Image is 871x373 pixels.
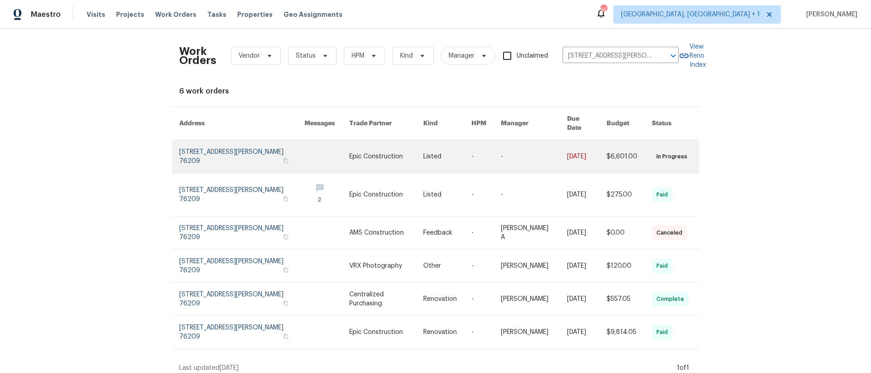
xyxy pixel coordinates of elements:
th: HPM [464,107,494,140]
button: Copy Address [282,157,290,165]
td: Epic Construction [342,140,416,173]
a: View Reno Index [679,42,706,69]
td: [PERSON_NAME] [494,250,560,283]
span: [DATE] [220,365,239,371]
div: Last updated [179,363,674,373]
th: Address [172,107,297,140]
td: [PERSON_NAME] [494,283,560,316]
button: Copy Address [282,195,290,203]
td: AMS Construction [342,216,416,250]
button: Copy Address [282,233,290,241]
span: Geo Assignments [284,10,343,19]
span: [GEOGRAPHIC_DATA], [GEOGRAPHIC_DATA] + 1 [621,10,760,19]
td: - [464,173,494,216]
div: 1 of 1 [677,363,689,373]
span: Maestro [31,10,61,19]
th: Status [645,107,699,140]
th: Trade Partner [342,107,416,140]
td: Other [416,250,464,283]
td: Listed [416,173,464,216]
td: - [464,216,494,250]
td: Feedback [416,216,464,250]
td: - [494,173,560,216]
span: HPM [352,51,364,60]
td: - [464,250,494,283]
span: Status [296,51,316,60]
td: - [494,140,560,173]
th: Manager [494,107,560,140]
td: [PERSON_NAME] A [494,216,560,250]
th: Messages [297,107,342,140]
span: Projects [116,10,144,19]
span: Vendor [239,51,260,60]
span: Properties [237,10,273,19]
span: Manager [449,51,475,60]
span: Kind [400,51,413,60]
button: Copy Address [282,266,290,274]
button: Copy Address [282,332,290,340]
th: Kind [416,107,464,140]
div: 55 [600,5,607,15]
td: VRX Photography [342,250,416,283]
button: Copy Address [282,299,290,307]
input: Enter in an address [563,49,653,63]
td: Epic Construction [342,316,416,349]
th: Budget [599,107,645,140]
td: - [464,140,494,173]
td: [PERSON_NAME] [494,316,560,349]
td: Listed [416,140,464,173]
td: Epic Construction [342,173,416,216]
span: Unclaimed [517,51,548,61]
td: - [464,283,494,316]
span: Tasks [207,11,226,18]
td: Renovation [416,316,464,349]
th: Due Date [560,107,599,140]
h2: Work Orders [179,47,216,65]
span: Visits [87,10,105,19]
td: Renovation [416,283,464,316]
td: Centralized Purchasing [342,283,416,316]
span: Work Orders [155,10,196,19]
td: - [464,316,494,349]
div: 6 work orders [179,87,692,96]
button: Open [667,49,680,62]
span: [PERSON_NAME] [802,10,857,19]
